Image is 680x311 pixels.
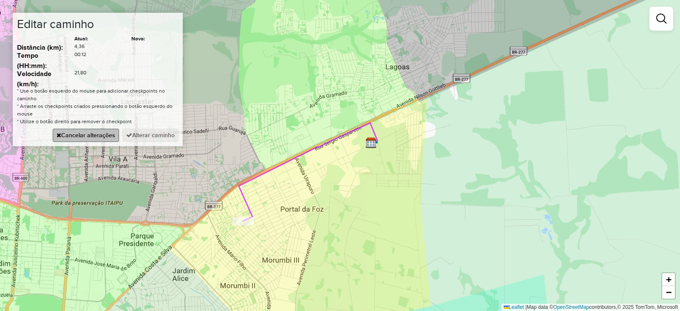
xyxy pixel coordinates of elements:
[69,51,127,69] div: 00:12
[69,42,127,51] div: 4,36
[69,69,127,87] div: 21,80
[553,304,589,310] a: OpenStreetMap
[17,44,63,51] strong: Distância (km):
[501,304,680,311] div: Map data © contributors,© 2025 TomTom, Microsoft
[666,287,671,297] span: −
[662,286,675,299] a: Zoom out
[131,36,145,41] strong: Novo:
[12,118,184,125] div: * Utilize o botão direito para remover o checkpoint
[365,137,377,148] img: Marker
[17,52,47,69] strong: Tempo (HH:mm):
[653,10,670,27] a: Exibir filtros
[12,102,184,118] div: * Arraste os checkpoints criados pressionando o botão esquerdo do mouse
[662,273,675,286] a: Zoom in
[504,304,524,310] a: Leaflet
[74,36,88,41] strong: Atual:
[17,70,51,88] strong: Velocidade (km/h):
[17,17,178,31] h3: Editar caminho
[525,304,527,310] span: |
[666,274,671,285] span: +
[12,87,184,102] div: * Use o botão esquerdo do mouse para adicionar checkpoints no caminho
[53,129,119,142] button: Cancelar alterações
